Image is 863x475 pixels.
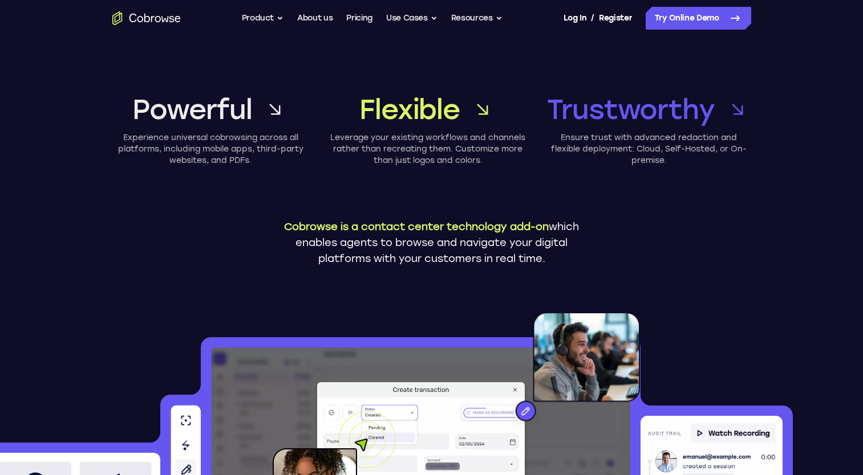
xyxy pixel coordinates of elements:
[359,91,459,128] span: Flexible
[297,7,333,30] a: About us
[112,91,309,128] a: Powerful
[591,11,594,25] span: /
[599,7,632,30] a: Register
[646,7,751,30] a: Try Online Demo
[547,91,751,128] a: Trustworthy
[275,219,589,267] p: which enables agents to browse and navigate your digital platforms with your customers in real time.
[547,132,751,166] p: Ensure trust with advanced redaction and flexible deployment: Cloud, Self-Hosted, or On-premise.
[463,312,640,433] img: An agent with a headset
[242,7,284,30] button: Product
[386,7,437,30] button: Use Cases
[451,7,503,30] button: Resources
[330,132,526,166] p: Leverage your existing workflows and channels rather than recreating them. Customize more than ju...
[132,91,252,128] span: Powerful
[284,220,549,233] span: Cobrowse is a contact center technology add-on
[564,7,586,30] a: Log In
[547,91,715,128] span: Trustworthy
[112,11,181,25] a: Go to the home page
[112,132,309,166] p: Experience universal cobrowsing across all platforms, including mobile apps, third-party websites...
[330,91,526,128] a: Flexible
[346,7,372,30] a: Pricing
